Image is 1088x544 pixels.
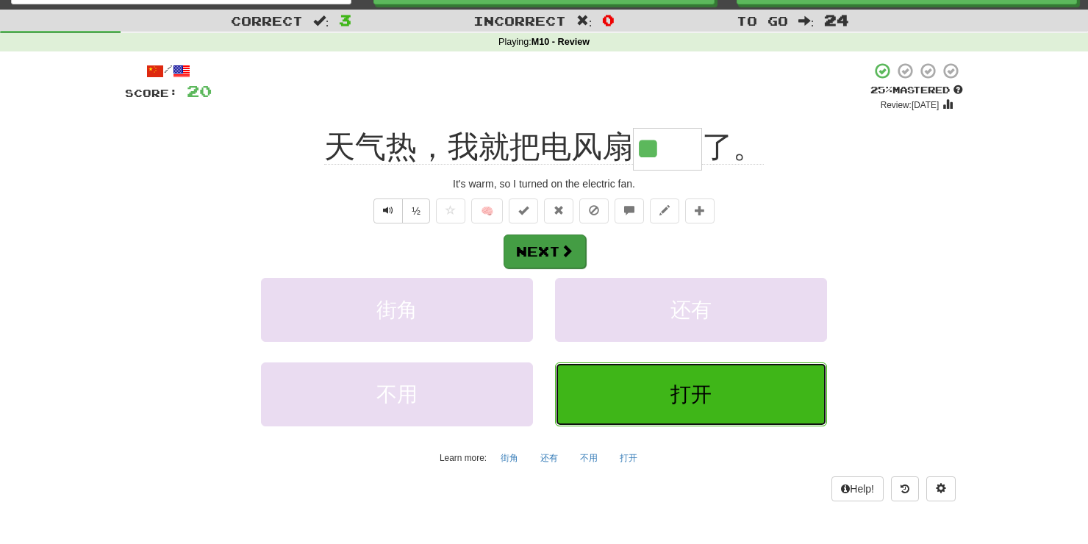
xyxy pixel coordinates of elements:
[685,198,715,223] button: Add to collection (alt+a)
[261,278,533,342] button: 街角
[670,383,712,406] span: 打开
[615,198,644,223] button: Discuss sentence (alt+u)
[670,298,712,321] span: 还有
[870,84,892,96] span: 25 %
[125,62,212,80] div: /
[373,198,403,223] button: Play sentence audio (ctl+space)
[187,82,212,100] span: 20
[473,13,566,28] span: Incorrect
[504,235,586,268] button: Next
[313,15,329,27] span: :
[532,37,590,47] strong: M10 - Review
[261,362,533,426] button: 不用
[376,298,418,321] span: 街角
[579,198,609,223] button: Ignore sentence (alt+i)
[870,84,963,97] div: Mastered
[436,198,465,223] button: Favorite sentence (alt+f)
[231,13,303,28] span: Correct
[702,129,764,165] span: 了。
[532,447,566,469] button: 还有
[125,176,963,191] div: It's warm, so I turned on the electric fan.
[509,198,538,223] button: Set this sentence to 100% Mastered (alt+m)
[555,278,827,342] button: 还有
[555,362,827,426] button: 打开
[798,15,815,27] span: :
[612,447,645,469] button: 打开
[440,453,487,463] small: Learn more:
[493,447,526,469] button: 街角
[891,476,919,501] button: Round history (alt+y)
[831,476,884,501] button: Help!
[576,15,593,27] span: :
[371,198,430,223] div: Text-to-speech controls
[125,87,178,99] span: Score:
[881,100,940,110] small: Review: [DATE]
[402,198,430,223] button: ½
[824,11,849,29] span: 24
[471,198,503,223] button: 🧠
[737,13,788,28] span: To go
[324,129,633,165] span: 天气热，我就把电风扇
[602,11,615,29] span: 0
[376,383,418,406] span: 不用
[572,447,606,469] button: 不用
[339,11,351,29] span: 3
[544,198,573,223] button: Reset to 0% Mastered (alt+r)
[650,198,679,223] button: Edit sentence (alt+d)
